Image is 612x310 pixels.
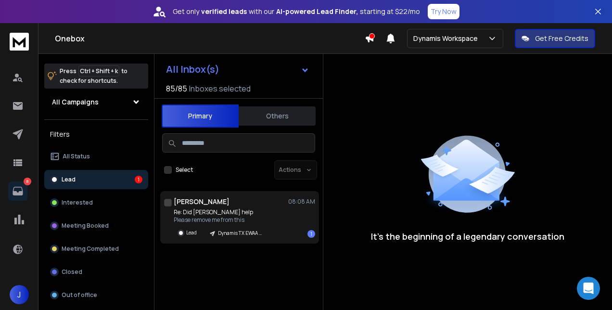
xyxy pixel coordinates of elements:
p: All Status [63,153,90,160]
p: Get only with our starting at $22/mo [173,7,420,16]
p: Try Now [431,7,457,16]
button: All Inbox(s) [158,60,317,79]
button: J [10,285,29,304]
p: 08:08 AM [288,198,315,206]
h1: [PERSON_NAME] [174,197,229,207]
span: 85 / 85 [166,83,187,94]
div: 1 [307,230,315,238]
p: Out of office [62,291,97,299]
button: Others [239,105,316,127]
p: Get Free Credits [535,34,588,43]
p: Interested [62,199,93,207]
p: Closed [62,268,82,276]
div: Open Intercom Messenger [577,277,600,300]
p: Lead [186,229,197,236]
p: Please remove me from this [174,216,270,224]
button: All Status [44,147,148,166]
h1: All Campaigns [52,97,99,107]
a: 8 [8,181,27,201]
button: Try Now [428,4,459,19]
p: Dynamis Workspace [413,34,482,43]
label: Select [176,166,193,174]
button: Get Free Credits [515,29,595,48]
div: 1 [135,176,142,183]
span: Ctrl + Shift + k [78,65,119,77]
button: Closed [44,262,148,282]
p: Press to check for shortcuts. [60,66,127,86]
h1: All Inbox(s) [166,65,219,74]
p: 8 [24,178,31,185]
p: It’s the beginning of a legendary conversation [371,230,564,243]
button: Meeting Completed [44,239,148,258]
button: Interested [44,193,148,212]
h3: Filters [44,128,148,141]
p: Lead [62,176,76,183]
button: Out of office [44,285,148,305]
h1: Onebox [55,33,365,44]
strong: verified leads [201,7,247,16]
p: Dynamis TX EWAA Google Only - Newly Warmed [218,230,264,237]
p: Re: Did [PERSON_NAME] help [174,208,270,216]
img: logo [10,33,29,51]
strong: AI-powered Lead Finder, [276,7,358,16]
button: Lead1 [44,170,148,189]
p: Meeting Booked [62,222,109,230]
button: Meeting Booked [44,216,148,235]
button: Primary [162,104,239,128]
p: Meeting Completed [62,245,119,253]
button: All Campaigns [44,92,148,112]
h3: Inboxes selected [189,83,251,94]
